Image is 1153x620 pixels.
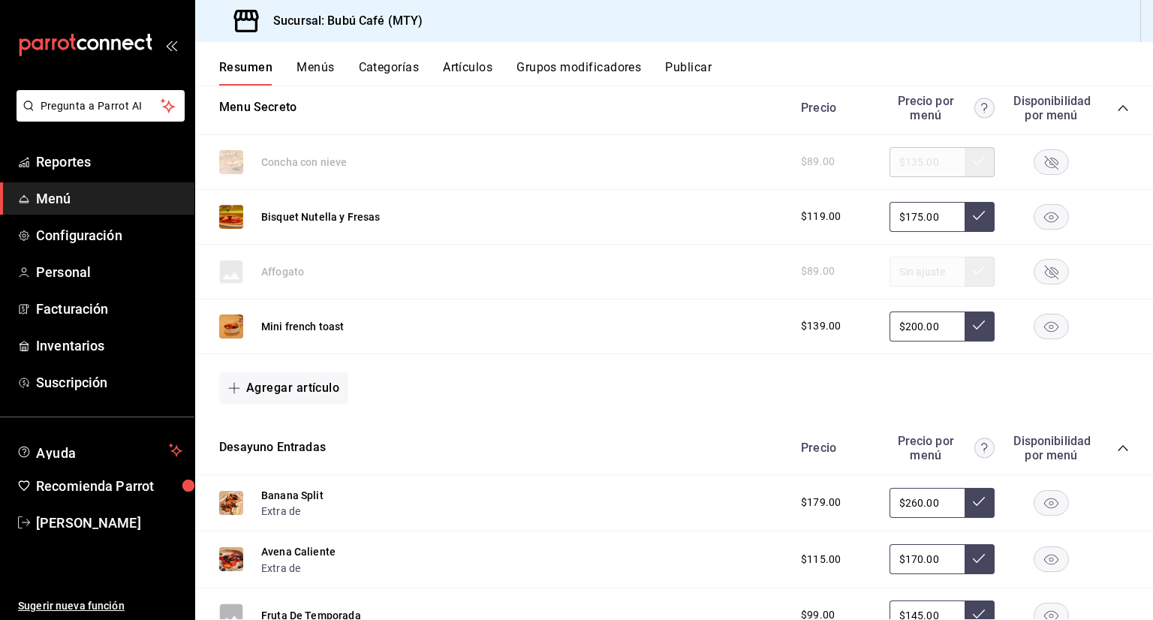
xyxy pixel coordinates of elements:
button: collapse-category-row [1117,442,1129,454]
button: collapse-category-row [1117,102,1129,114]
button: Menús [297,60,334,86]
button: Publicar [665,60,712,86]
button: Mini french toast [261,319,345,334]
span: Personal [36,262,182,282]
div: Precio por menú [890,94,995,122]
button: Banana Split [261,488,324,503]
input: Sin ajuste [890,544,965,574]
span: Inventarios [36,336,182,356]
input: Sin ajuste [890,202,965,232]
button: Extra de [261,561,300,576]
button: Extra de [261,504,300,519]
button: Pregunta a Parrot AI [17,90,185,122]
button: Grupos modificadores [516,60,641,86]
button: Desayuno Entradas [219,439,326,456]
button: Bisquet Nutella y Fresas [261,209,381,224]
div: Precio [786,441,882,455]
button: Agregar artículo [219,372,348,404]
button: Resumen [219,60,272,86]
button: Avena Caliente [261,544,336,559]
span: [PERSON_NAME] [36,513,182,533]
div: navigation tabs [219,60,1153,86]
span: Recomienda Parrot [36,476,182,496]
button: Artículos [443,60,492,86]
button: Menu Secreto [219,99,297,116]
div: Precio por menú [890,434,995,462]
span: $115.00 [801,552,841,567]
span: Menú [36,188,182,209]
span: Configuración [36,225,182,245]
a: Pregunta a Parrot AI [11,109,185,125]
span: Suscripción [36,372,182,393]
span: $139.00 [801,318,841,334]
button: Categorías [359,60,420,86]
button: open_drawer_menu [165,39,177,51]
input: Sin ajuste [890,488,965,518]
span: $179.00 [801,495,841,510]
span: Reportes [36,152,182,172]
img: Preview [219,205,243,229]
span: Ayuda [36,441,163,459]
img: Preview [219,315,243,339]
span: Facturación [36,299,182,319]
div: Precio [786,101,882,115]
div: Disponibilidad por menú [1013,434,1088,462]
input: Sin ajuste [890,312,965,342]
div: Disponibilidad por menú [1013,94,1088,122]
h3: Sucursal: Bubú Café (MTY) [261,12,423,30]
span: $119.00 [801,209,841,224]
span: Pregunta a Parrot AI [41,98,161,114]
span: Sugerir nueva función [18,598,182,614]
img: Preview [219,491,243,515]
img: Preview [219,547,243,571]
